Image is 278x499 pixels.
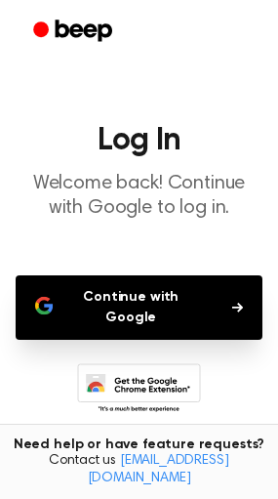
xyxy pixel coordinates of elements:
[16,172,262,221] p: Welcome back! Continue with Google to log in.
[16,275,262,340] button: Continue with Google
[16,125,262,156] h1: Log In
[20,13,130,51] a: Beep
[12,453,266,487] span: Contact us
[88,454,229,485] a: [EMAIL_ADDRESS][DOMAIN_NAME]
